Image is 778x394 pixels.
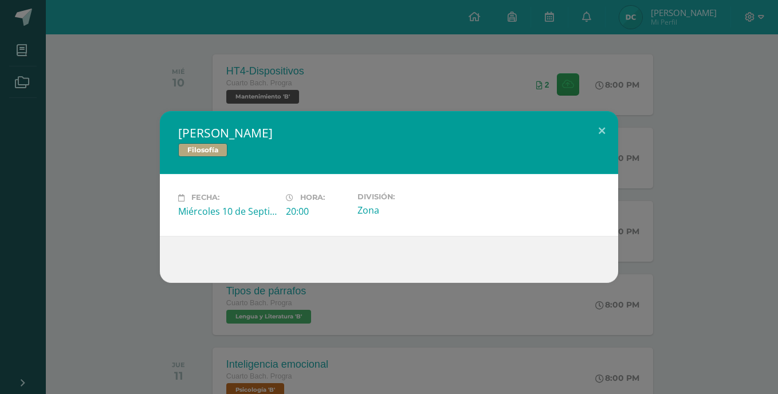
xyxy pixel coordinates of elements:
[300,194,325,202] span: Hora:
[178,205,277,218] div: Miércoles 10 de Septiembre
[357,192,456,201] label: División:
[178,125,600,141] h2: [PERSON_NAME]
[357,204,456,216] div: Zona
[178,143,227,157] span: Filosofía
[586,111,618,150] button: Close (Esc)
[286,205,348,218] div: 20:00
[191,194,219,202] span: Fecha:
